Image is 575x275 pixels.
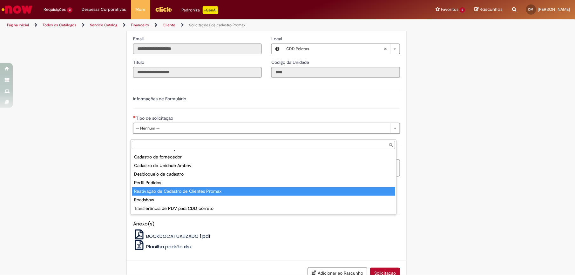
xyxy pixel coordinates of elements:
[132,196,395,204] div: Roadshow
[132,153,395,161] div: Cadastro de fornecedor
[132,178,395,187] div: Perfil Pedidos
[132,170,395,178] div: Desbloqueio de cadastro
[131,151,396,214] ul: Tipo de solicitação
[132,204,395,213] div: Transferência de PDV para CDD correto
[132,161,395,170] div: Cadastro de Unidade Ambev
[132,187,395,196] div: Reativação de Cadastro de Clientes Promax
